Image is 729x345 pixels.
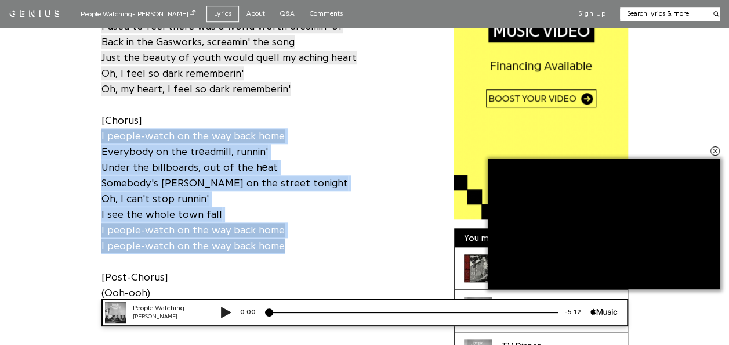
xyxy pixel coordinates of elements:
div: [PERSON_NAME] [41,14,110,23]
a: Comments [302,6,350,21]
div: People Watching [41,5,110,15]
div: Something Heavy [501,297,575,311]
span: Back in the Gasworks, screamin' the song Just the beauty of youth would quell my aching heart [101,35,357,64]
a: Cover art for The Dying Light by Sam FenderThe Dying Light[PERSON_NAME] [455,247,628,290]
span: Everybody on the trеadmill, runnin' Under the billboards, out of the hеat Somebody's [PERSON_NAME... [101,145,348,190]
span: Oh, I feel so dark rememberin' Oh, my heart, I feel so dark rememberin' [101,66,291,96]
button: Sign Up [578,9,606,19]
a: I people-watch on the way back home [101,128,285,143]
a: Oh, I feel so dark rememberin'Oh, my heart, I feel so dark rememberin' [101,65,291,96]
a: Cover art for Something Heavy by Sam FenderSomething Heavy[PERSON_NAME] [455,290,628,332]
a: Everybody on the trеadmill, runnin'Under the billboards, out of the hеatSomebody's [PERSON_NAME] ... [101,143,348,191]
div: -5:12 [466,9,498,19]
img: 72x72bb.jpg [13,3,34,24]
a: Oh, I can't stop runnin'I see the whole town fall [101,191,222,222]
span: Oh, I can't stop runnin' I see the whole town fall [101,192,222,221]
a: Back in the Gasworks, screamin' the songJust the beauty of youth would quell my aching heart [101,34,357,65]
a: About [239,6,273,21]
span: I people-watch on the way back home [101,129,285,143]
div: Cover art for Something Heavy by Sam Fender [464,297,492,325]
div: Cover art for The Dying Light by Sam Fender [464,254,492,282]
a: Q&A [273,6,302,21]
div: You might also like [455,229,628,247]
div: People Watching - [PERSON_NAME] [81,8,196,19]
a: Lyrics [206,6,239,21]
input: Search lyrics & more [620,9,706,19]
span: I people-watch on the way back home I people-watch on the way back home [101,223,285,253]
a: I people-watch on the way back homeI people-watch on the way back home [101,222,285,253]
